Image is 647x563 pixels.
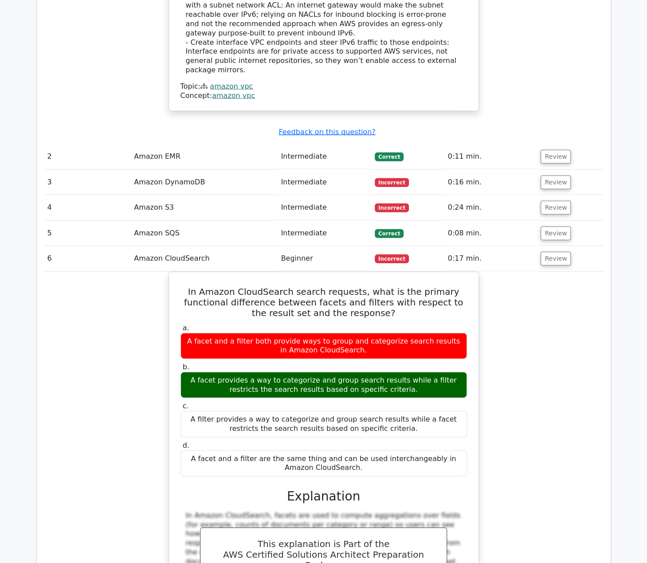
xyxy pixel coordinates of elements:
[277,195,371,220] td: Intermediate
[180,333,467,360] div: A facet and a filter both provide ways to group and categorize search results in Amazon CloudSearch.
[44,144,131,169] td: 2
[180,286,468,318] h5: In Amazon CloudSearch search requests, what is the primary functional difference between facets a...
[375,229,404,238] span: Correct
[375,203,409,212] span: Incorrect
[44,221,131,246] td: 5
[278,128,375,136] a: Feedback on this question?
[180,372,467,399] div: A facet provides a way to categorize and group search results while a filter restricts the search...
[130,144,277,169] td: Amazon EMR
[444,170,537,195] td: 0:16 min.
[541,176,571,189] button: Review
[44,195,131,220] td: 4
[277,144,371,169] td: Intermediate
[444,144,537,169] td: 0:11 min.
[541,201,571,215] button: Review
[375,152,404,161] span: Correct
[375,254,409,263] span: Incorrect
[186,489,462,504] h3: Explanation
[444,195,537,220] td: 0:24 min.
[130,221,277,246] td: Amazon SQS
[180,82,467,91] div: Topic:
[180,450,467,477] div: A facet and a filter are the same thing and can be used interchangeably in Amazon CloudSearch.
[375,178,409,187] span: Incorrect
[541,150,571,164] button: Review
[541,227,571,240] button: Review
[277,246,371,271] td: Beginner
[180,411,467,438] div: A filter provides a way to categorize and group search results while a facet restricts the search...
[130,246,277,271] td: Amazon CloudSearch
[444,246,537,271] td: 0:17 min.
[44,246,131,271] td: 6
[277,170,371,195] td: Intermediate
[180,91,467,101] div: Concept:
[541,252,571,266] button: Review
[183,363,189,371] span: b.
[444,221,537,246] td: 0:08 min.
[212,91,255,100] a: amazon vpc
[277,221,371,246] td: Intermediate
[183,324,189,332] span: a.
[183,402,189,410] span: c.
[130,195,277,220] td: Amazon S3
[183,441,189,450] span: d.
[210,82,253,90] a: amazon vpc
[44,170,131,195] td: 3
[130,170,277,195] td: Amazon DynamoDB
